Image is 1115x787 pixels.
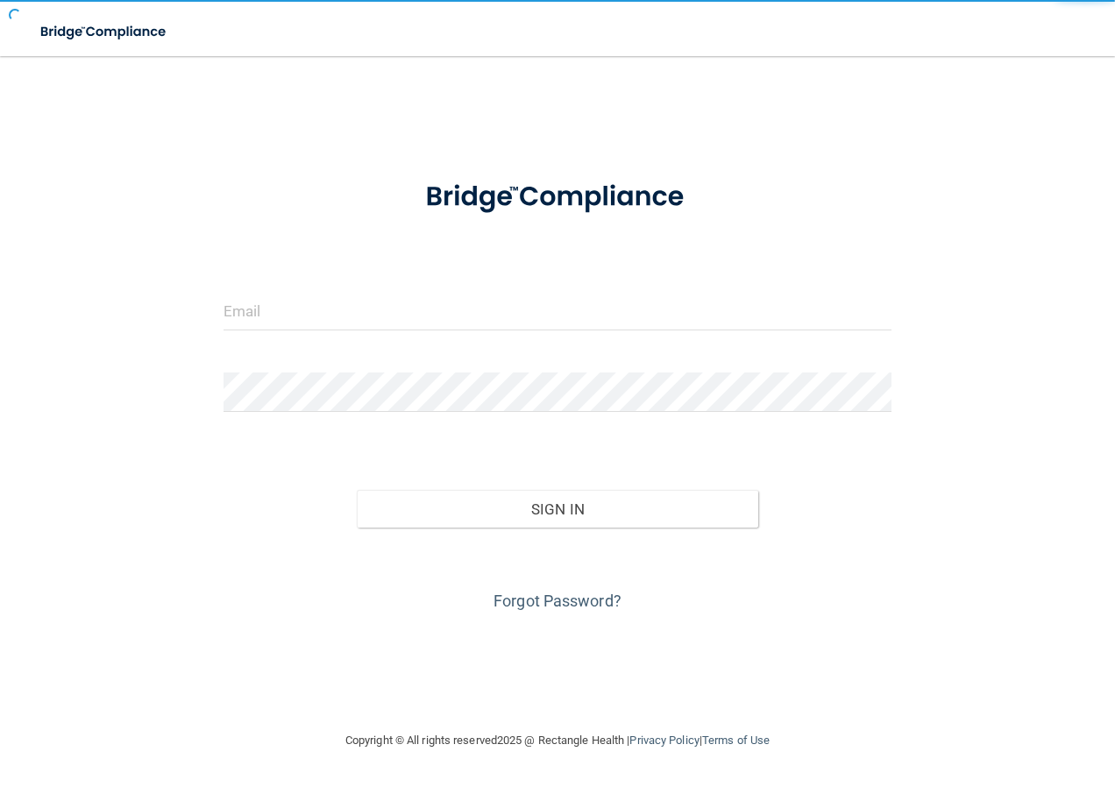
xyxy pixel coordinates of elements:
[238,713,877,769] div: Copyright © All rights reserved 2025 @ Rectangle Health | |
[224,291,892,330] input: Email
[357,490,758,528] button: Sign In
[397,161,718,233] img: bridge_compliance_login_screen.278c3ca4.svg
[494,592,621,610] a: Forgot Password?
[629,734,699,747] a: Privacy Policy
[702,734,770,747] a: Terms of Use
[26,14,182,50] img: bridge_compliance_login_screen.278c3ca4.svg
